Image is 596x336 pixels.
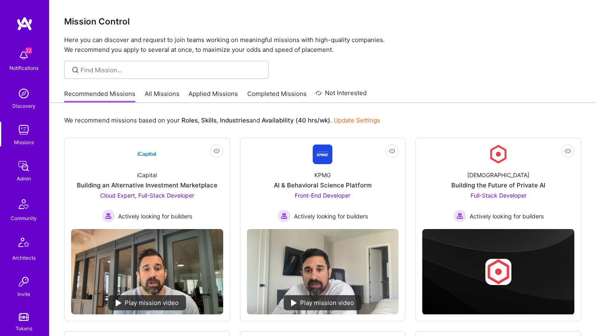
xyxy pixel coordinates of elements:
[488,145,508,164] img: Company Logo
[295,192,350,199] span: Front-End Developer
[118,212,192,220] span: Actively looking for builders
[64,89,135,103] a: Recommended Missions
[17,174,31,183] div: Admin
[16,158,32,174] img: admin teamwork
[71,229,223,314] img: No Mission
[213,148,220,154] i: icon EyeClosed
[313,145,332,164] img: Company Logo
[14,234,34,254] img: Architects
[220,116,249,124] b: Industries
[314,171,331,179] div: KPMG
[12,102,36,110] div: Discovery
[64,116,380,125] p: We recommend missions based on your , , and .
[453,209,466,223] img: Actively looking for builders
[14,138,34,147] div: Missions
[145,89,179,103] a: All Missions
[137,171,157,179] div: iCapital
[284,295,361,310] div: Play mission video
[71,145,223,223] a: Company LogoiCapitalBuilding an Alternative Investment MarketplaceCloud Expert, Full-Stack Develo...
[16,324,32,333] div: Tokens
[247,89,307,103] a: Completed Missions
[16,274,32,290] img: Invite
[291,300,297,306] img: play
[16,122,32,138] img: teamwork
[16,85,32,102] img: discovery
[25,47,32,54] span: 22
[188,89,238,103] a: Applied Missions
[470,212,544,220] span: Actively looking for builders
[316,88,367,103] a: Not Interested
[294,212,368,220] span: Actively looking for builders
[247,145,399,223] a: Company LogoKPMGAI & Behavioral Science PlatformFront-End Developer Actively looking for builders...
[18,290,30,298] div: Invite
[467,171,529,179] div: [DEMOGRAPHIC_DATA]
[274,181,372,189] div: AI & Behavioral Science Platform
[19,313,29,321] img: tokens
[389,148,395,154] i: icon EyeClosed
[16,16,33,31] img: logo
[565,148,571,154] i: icon EyeClosed
[16,47,32,64] img: bell
[102,209,115,223] img: Actively looking for builders
[77,181,217,189] div: Building an Alternative Investment Marketplace
[100,192,194,199] span: Cloud Expert, Full-Stack Developer
[14,194,34,214] img: Community
[108,295,186,310] div: Play mission video
[71,65,80,75] i: icon SearchGrey
[262,116,330,124] b: Availability (40 hrs/wk)
[64,16,581,27] h3: Mission Control
[201,116,217,124] b: Skills
[64,35,581,55] p: Here you can discover and request to join teams working on meaningful missions with high-quality ...
[485,259,511,285] img: Company logo
[334,116,380,124] a: Update Settings
[422,145,574,223] a: Company Logo[DEMOGRAPHIC_DATA]Building the Future of Private AIFull-Stack Developer Actively look...
[116,300,121,306] img: play
[278,209,291,223] img: Actively looking for builders
[12,254,36,262] div: Architects
[422,229,574,315] img: cover
[9,64,38,72] div: Notifications
[471,192,527,199] span: Full-Stack Developer
[81,66,262,74] input: Find Mission...
[181,116,198,124] b: Roles
[247,229,399,314] img: No Mission
[451,181,545,189] div: Building the Future of Private AI
[137,145,157,164] img: Company Logo
[11,214,37,223] div: Community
